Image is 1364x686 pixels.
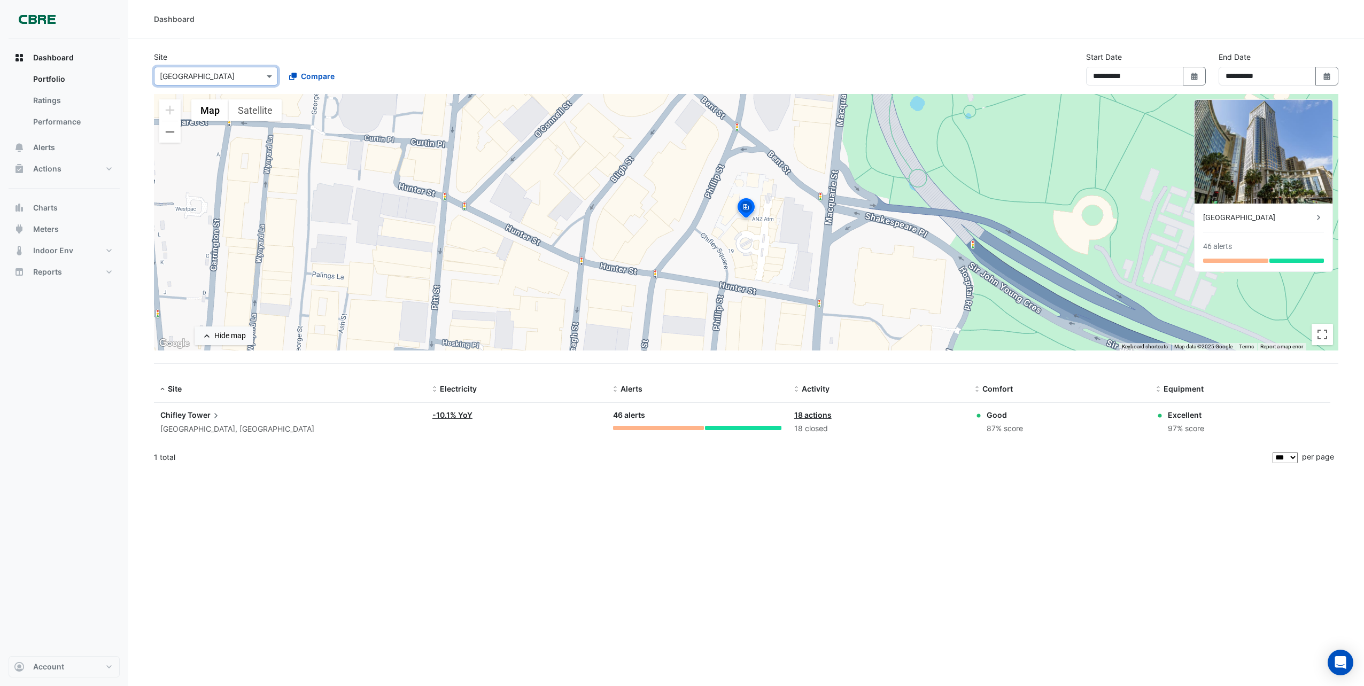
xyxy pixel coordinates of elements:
[987,409,1023,420] div: Good
[1322,72,1332,81] fa-icon: Select Date
[13,9,61,30] img: Company Logo
[157,337,192,350] a: Open this area in Google Maps (opens a new window)
[987,423,1023,435] div: 87% score
[14,245,25,256] app-icon: Indoor Env
[25,68,120,90] a: Portfolio
[14,224,25,235] app-icon: Meters
[33,224,59,235] span: Meters
[1203,241,1232,252] div: 46 alerts
[794,423,962,435] div: 18 closed
[14,142,25,153] app-icon: Alerts
[9,261,120,283] button: Reports
[9,197,120,219] button: Charts
[25,111,120,132] a: Performance
[191,99,229,121] button: Show street map
[159,121,181,143] button: Zoom out
[195,326,253,345] button: Hide map
[1328,650,1353,675] div: Open Intercom Messenger
[33,267,62,277] span: Reports
[301,71,335,82] span: Compare
[1260,344,1303,349] a: Report a map error
[154,51,167,63] label: Site
[802,384,830,393] span: Activity
[9,68,120,137] div: Dashboard
[214,330,246,341] div: Hide map
[33,163,61,174] span: Actions
[1239,344,1254,349] a: Terms (opens in new tab)
[188,409,221,421] span: Tower
[154,444,1270,471] div: 1 total
[168,384,182,393] span: Site
[1168,409,1204,420] div: Excellent
[14,52,25,63] app-icon: Dashboard
[432,410,472,419] a: -10.1% YoY
[25,90,120,111] a: Ratings
[159,99,181,121] button: Zoom in
[14,163,25,174] app-icon: Actions
[1312,324,1333,345] button: Toggle fullscreen view
[1086,51,1122,63] label: Start Date
[734,197,758,222] img: site-pin-selected.svg
[33,245,73,256] span: Indoor Env
[1195,100,1332,204] img: Chifley Tower
[157,337,192,350] img: Google
[794,410,832,419] a: 18 actions
[9,158,120,180] button: Actions
[33,142,55,153] span: Alerts
[9,656,120,677] button: Account
[282,67,342,85] button: Compare
[14,267,25,277] app-icon: Reports
[33,52,74,63] span: Dashboard
[1190,72,1199,81] fa-icon: Select Date
[9,240,120,261] button: Indoor Env
[1164,384,1204,393] span: Equipment
[154,13,195,25] div: Dashboard
[1302,452,1334,461] span: per page
[33,202,58,213] span: Charts
[1122,343,1168,350] button: Keyboard shortcuts
[621,384,642,393] span: Alerts
[9,137,120,158] button: Alerts
[9,219,120,240] button: Meters
[160,410,186,419] span: Chifley
[1174,344,1233,349] span: Map data ©2025 Google
[160,423,420,435] div: [GEOGRAPHIC_DATA], [GEOGRAPHIC_DATA]
[9,47,120,68] button: Dashboard
[613,409,781,422] div: 46 alerts
[982,384,1013,393] span: Comfort
[229,99,282,121] button: Show satellite imagery
[33,661,64,672] span: Account
[14,202,25,213] app-icon: Charts
[1219,51,1251,63] label: End Date
[440,384,477,393] span: Electricity
[1203,212,1313,223] div: [GEOGRAPHIC_DATA]
[1168,423,1204,435] div: 97% score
